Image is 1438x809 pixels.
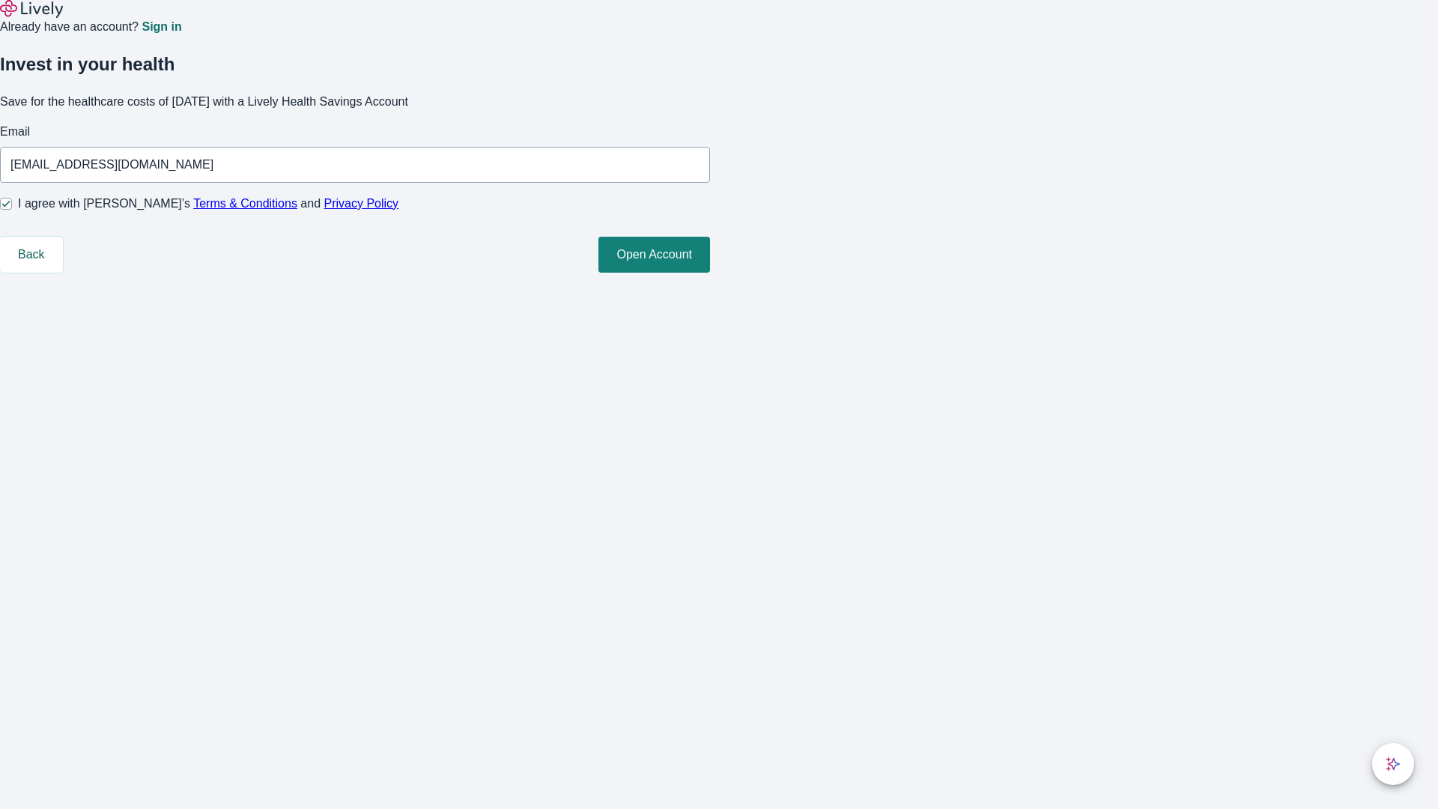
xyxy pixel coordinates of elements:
a: Terms & Conditions [193,197,297,210]
button: Open Account [598,237,710,273]
a: Sign in [142,21,181,33]
span: I agree with [PERSON_NAME]’s and [18,195,398,213]
svg: Lively AI Assistant [1386,757,1401,772]
button: chat [1372,743,1414,785]
a: Privacy Policy [324,197,399,210]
